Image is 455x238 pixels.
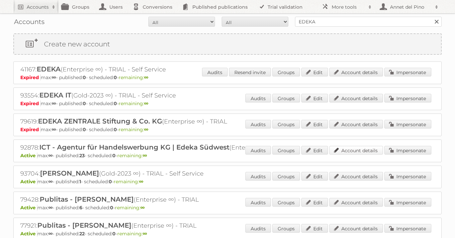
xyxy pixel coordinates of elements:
span: EDEKA IT [39,91,71,99]
h2: More tools [332,4,365,10]
strong: 0 [114,127,117,133]
a: Edit [301,224,328,233]
span: ICT - Agentur für Handelswerbung KG | Edeka Südwest [39,143,229,151]
span: Active [20,179,37,185]
strong: 0 [83,100,86,106]
span: remaining: [119,100,148,106]
a: Edit [301,172,328,181]
a: Groups [272,146,300,155]
a: Impersonate [384,120,431,129]
a: Audits [245,146,271,155]
span: remaining: [117,231,147,237]
strong: 1 [79,179,81,185]
a: Groups [272,224,300,233]
span: Expired [20,127,41,133]
strong: ∞ [144,74,148,80]
span: Active [20,205,37,211]
span: remaining: [119,74,148,80]
strong: ∞ [143,231,147,237]
strong: ∞ [52,127,56,133]
h2: 77921: (Enterprise ∞) - TRIAL [20,221,254,230]
p: max: - published: - scheduled: - [20,100,435,106]
a: Account details [329,172,383,181]
a: Account details [329,224,383,233]
strong: ∞ [143,153,147,159]
a: Groups [272,68,300,76]
span: remaining: [114,179,143,185]
a: Groups [272,120,300,129]
span: Publitas - [PERSON_NAME] [40,195,134,203]
h2: 92878: (Enterprise ∞) - TRIAL [20,143,254,152]
strong: ∞ [48,231,53,237]
strong: 22 [79,231,85,237]
a: Impersonate [384,224,431,233]
strong: ∞ [52,100,56,106]
span: remaining: [115,205,145,211]
span: [PERSON_NAME] [40,169,99,177]
strong: 6 [79,205,82,211]
a: Impersonate [384,146,431,155]
a: Edit [301,94,328,102]
a: Edit [301,120,328,129]
span: EDEKA ZENTRALE Stiftung & Co. KG [38,117,162,125]
strong: ∞ [139,179,143,185]
a: Edit [301,198,328,207]
strong: 0 [83,74,86,80]
span: Expired [20,100,41,106]
a: Account details [329,198,383,207]
strong: ∞ [140,205,145,211]
a: Audits [245,224,271,233]
a: Impersonate [384,198,431,207]
a: Groups [272,198,300,207]
a: Audits [245,198,271,207]
strong: ∞ [144,127,148,133]
strong: ∞ [48,179,53,185]
a: Impersonate [384,172,431,181]
strong: ∞ [48,205,53,211]
p: max: - published: - scheduled: - [20,205,435,211]
strong: 0 [114,74,117,80]
span: remaining: [119,127,148,133]
a: Account details [329,120,383,129]
h2: 41167: (Enterprise ∞) - TRIAL - Self Service [20,65,254,74]
a: Audits [245,120,271,129]
span: Expired [20,74,41,80]
a: Impersonate [384,68,431,76]
a: Account details [329,94,383,102]
a: Audits [245,94,271,102]
strong: 23 [79,153,85,159]
p: max: - published: - scheduled: - [20,231,435,237]
span: EDEKA [37,65,61,73]
a: Resend invite [229,68,271,76]
span: remaining: [117,153,147,159]
a: Account details [329,146,383,155]
strong: 0 [114,100,117,106]
strong: 0 [109,179,112,185]
h2: Annet del Pino [388,4,432,10]
strong: 0 [112,231,116,237]
a: Impersonate [384,94,431,102]
strong: 0 [83,127,86,133]
strong: ∞ [48,153,53,159]
p: max: - published: - scheduled: - [20,179,435,185]
a: Groups [272,172,300,181]
a: Groups [272,94,300,102]
a: Account details [329,68,383,76]
h2: Accounts [27,4,49,10]
strong: 0 [112,153,116,159]
strong: ∞ [144,100,148,106]
h2: 93704: (Gold-2023 ∞) - TRIAL - Self Service [20,169,254,178]
strong: 0 [110,205,113,211]
a: Audits [245,172,271,181]
h2: 79428: (Enterprise ∞) - TRIAL [20,195,254,204]
span: Active [20,153,37,159]
p: max: - published: - scheduled: - [20,153,435,159]
strong: ∞ [52,74,56,80]
h2: 93554: (Gold-2023 ∞) - TRIAL - Self Service [20,91,254,100]
p: max: - published: - scheduled: - [20,127,435,133]
span: Publitas - [PERSON_NAME] [37,221,131,229]
a: Audits [202,68,228,76]
span: Active [20,231,37,237]
h2: 79619: (Enterprise ∞) - TRIAL [20,117,254,126]
p: max: - published: - scheduled: - [20,74,435,80]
